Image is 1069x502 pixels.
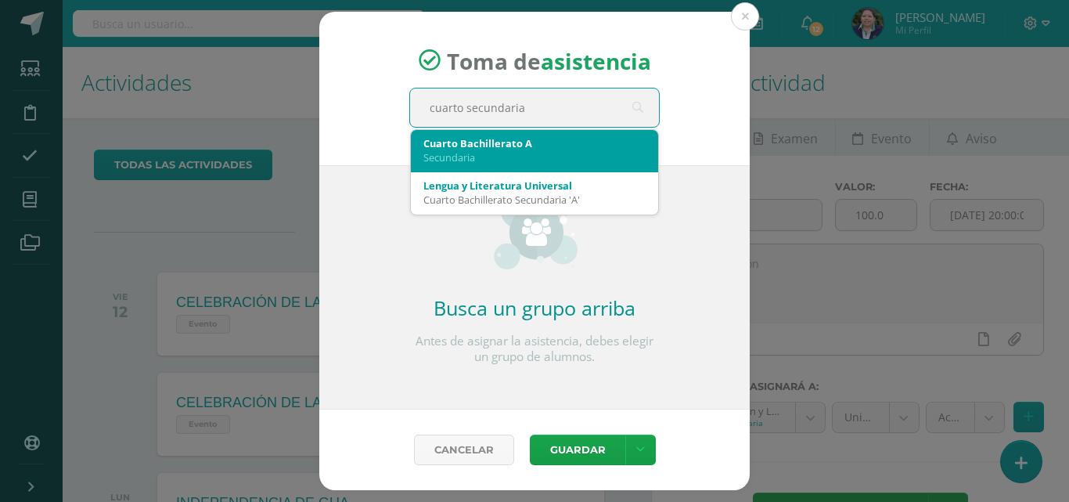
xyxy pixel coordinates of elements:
[541,45,651,75] strong: asistencia
[423,193,646,207] div: Cuarto Bachillerato Secundaria 'A'
[423,136,646,150] div: Cuarto Bachillerato A
[731,2,759,31] button: Close (Esc)
[447,45,651,75] span: Toma de
[492,191,578,269] img: groups_small.png
[414,435,514,465] a: Cancelar
[530,435,625,465] button: Guardar
[410,88,659,127] input: Busca un grado o sección aquí...
[423,179,646,193] div: Lengua y Literatura Universal
[409,294,660,321] h2: Busca un grupo arriba
[423,150,646,164] div: Secundaria
[409,334,660,365] p: Antes de asignar la asistencia, debes elegir un grupo de alumnos.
